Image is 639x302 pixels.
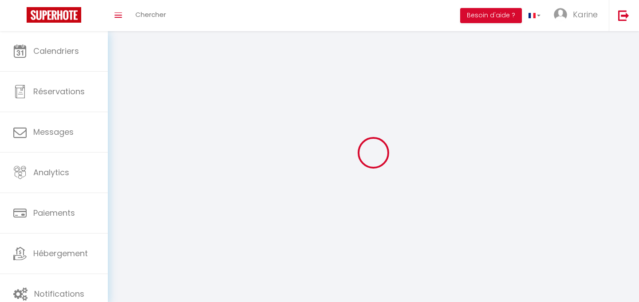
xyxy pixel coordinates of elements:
button: Ouvrir le widget de chat LiveChat [7,4,34,30]
button: Besoin d'aide ? [460,8,522,23]
span: Calendriers [33,45,79,56]
img: logout [618,10,629,21]
span: Messages [33,126,74,137]
span: Chercher [135,10,166,19]
span: Hébergement [33,248,88,259]
span: Karine [573,9,598,20]
span: Paiements [33,207,75,218]
span: Réservations [33,86,85,97]
img: ... [554,8,567,21]
img: Super Booking [27,7,81,23]
span: Notifications [34,288,84,299]
span: Analytics [33,167,69,178]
